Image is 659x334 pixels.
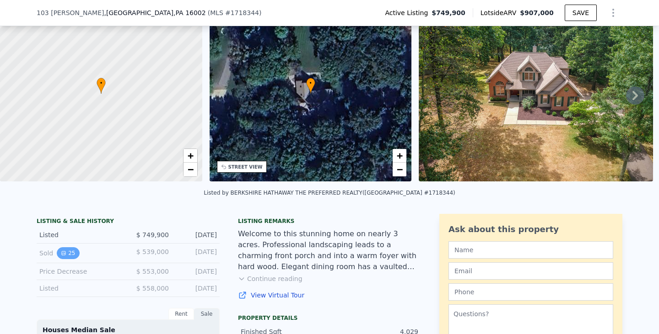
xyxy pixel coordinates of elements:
div: [DATE] [176,230,217,239]
span: $ 558,000 [136,285,169,292]
button: View historical data [57,247,79,259]
div: [DATE] [176,247,217,259]
div: Listed [39,230,121,239]
input: Phone [448,283,613,301]
div: Price Decrease [39,267,121,276]
span: $ 553,000 [136,268,169,275]
div: Property details [238,314,421,322]
span: Active Listing [385,8,432,17]
img: Sale: 167592262 Parcel: 87564511 [419,6,653,181]
div: Listed [39,284,121,293]
button: SAVE [565,5,597,21]
span: , PA 16002 [173,9,206,16]
span: − [397,164,403,175]
span: $ 539,000 [136,248,169,255]
div: Listing remarks [238,217,421,225]
div: STREET VIEW [228,164,263,170]
span: − [187,164,193,175]
div: Listed by BERKSHIRE HATHAWAY THE PREFERRED REALTY ([GEOGRAPHIC_DATA] #1718344) [204,190,455,196]
span: , [GEOGRAPHIC_DATA] [104,8,205,17]
span: • [97,79,106,87]
div: LISTING & SALE HISTORY [37,217,220,227]
div: [DATE] [176,284,217,293]
span: Lotside ARV [481,8,520,17]
a: Zoom out [184,163,197,176]
div: Sold [39,247,121,259]
span: $ 749,900 [136,231,169,239]
div: [DATE] [176,267,217,276]
div: Rent [168,308,194,320]
span: # 1718344 [225,9,259,16]
input: Email [448,262,613,280]
span: MLS [210,9,223,16]
a: Zoom in [184,149,197,163]
input: Name [448,241,613,259]
div: • [306,78,315,94]
button: Continue reading [238,274,302,283]
div: ( ) [208,8,262,17]
a: View Virtual Tour [238,291,421,300]
div: • [97,78,106,94]
div: Sale [194,308,220,320]
a: Zoom out [393,163,406,176]
div: Ask about this property [448,223,613,236]
button: Show Options [604,4,622,22]
div: Welcome to this stunning home on nearly 3 acres. Professional landscaping leads to a charming fro... [238,228,421,272]
span: + [397,150,403,161]
span: • [306,79,315,87]
span: 103 [PERSON_NAME] [37,8,104,17]
a: Zoom in [393,149,406,163]
span: $907,000 [520,9,554,16]
span: $749,900 [432,8,465,17]
span: + [187,150,193,161]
